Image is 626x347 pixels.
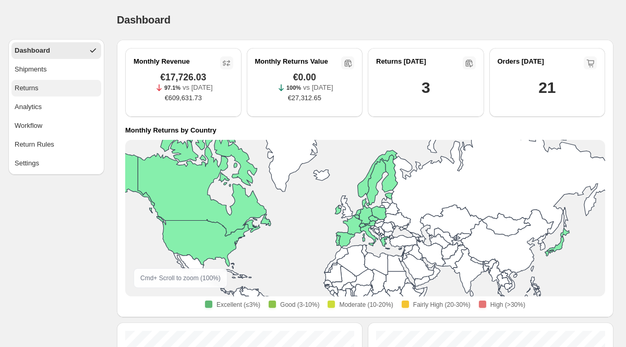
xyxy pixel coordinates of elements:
span: High (>30%) [490,301,525,309]
h2: Returns [DATE] [376,56,426,67]
span: €609,631.73 [165,93,202,103]
span: Moderate (10-20%) [339,301,393,309]
span: Fairly High (20-30%) [413,301,471,309]
span: Analytics [15,102,42,112]
h2: Monthly Revenue [134,56,190,67]
span: Workflow [15,121,42,131]
span: Return Rules [15,139,54,150]
button: Return Rules [11,136,101,153]
span: €27,312.65 [288,93,321,103]
span: Dashboard [15,45,50,56]
button: Dashboard [11,42,101,59]
button: Returns [11,80,101,97]
span: €17,726.03 [160,72,206,82]
span: Excellent (≤3%) [216,301,260,309]
button: Workflow [11,117,101,134]
span: Good (3-10%) [280,301,319,309]
span: Returns [15,83,39,93]
p: vs [DATE] [303,82,333,93]
p: vs [DATE] [183,82,213,93]
button: Shipments [11,61,101,78]
span: 97.1% [164,85,180,91]
span: €0.00 [293,72,316,82]
span: Shipments [15,64,46,75]
button: Settings [11,155,101,172]
button: Analytics [11,99,101,115]
h1: 21 [538,77,556,98]
span: Dashboard [117,14,171,26]
div: Cmd + Scroll to zoom ( 100 %) [134,268,227,288]
span: Settings [15,158,39,169]
h2: Monthly Returns Value [255,56,328,67]
h4: Monthly Returns by Country [125,125,216,136]
h1: 3 [422,77,430,98]
span: 100% [286,85,301,91]
h2: Orders [DATE] [498,56,544,67]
